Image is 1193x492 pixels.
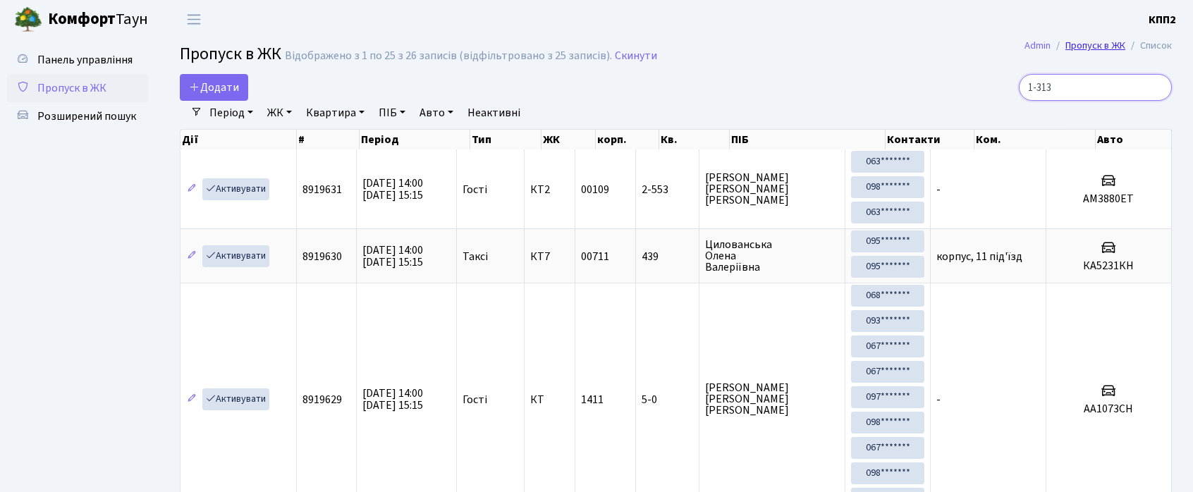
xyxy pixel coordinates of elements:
a: Активувати [202,388,269,410]
span: 2-553 [642,184,693,195]
img: logo.png [14,6,42,34]
a: ЖК [262,101,298,125]
button: Переключити навігацію [176,8,212,31]
span: Гості [463,394,487,405]
a: Пропуск в ЖК [7,74,148,102]
span: Пропуск в ЖК [37,80,106,96]
span: Таун [48,8,148,32]
a: Скинути [615,49,657,63]
nav: breadcrumb [1003,31,1193,61]
span: КТ2 [530,184,569,195]
span: 439 [642,251,693,262]
span: [PERSON_NAME] [PERSON_NAME] [PERSON_NAME] [705,382,839,416]
span: 1411 [581,392,604,407]
span: - [936,392,941,407]
th: Авто [1096,130,1172,149]
span: Пропуск в ЖК [180,42,281,66]
span: Розширений пошук [37,109,136,124]
th: Дії [181,130,297,149]
a: КПП2 [1149,11,1176,28]
a: Авто [414,101,459,125]
span: Додати [189,80,239,95]
span: Цилованська Олена Валеріївна [705,239,839,273]
th: ПІБ [730,130,886,149]
span: 5-0 [642,394,693,405]
span: Таксі [463,251,488,262]
span: корпус, 11 під'їзд [936,249,1022,264]
h5: КА5231КН [1052,259,1166,273]
span: [DATE] 14:00 [DATE] 15:15 [362,242,423,270]
a: Admin [1024,38,1051,53]
a: Додати [180,74,248,101]
th: Контакти [886,130,974,149]
span: 00711 [581,249,609,264]
th: ЖК [542,130,596,149]
th: # [297,130,360,149]
span: [PERSON_NAME] [PERSON_NAME] [PERSON_NAME] [705,172,839,206]
span: Панель управління [37,52,133,68]
a: Квартира [300,101,370,125]
li: Список [1125,38,1172,54]
a: Активувати [202,245,269,267]
th: Кв. [659,130,730,149]
span: КТ7 [530,251,569,262]
b: Комфорт [48,8,116,30]
span: [DATE] 14:00 [DATE] 15:15 [362,386,423,413]
input: Пошук... [1019,74,1172,101]
h5: AA1073CH [1052,402,1166,416]
th: Період [360,130,470,149]
span: [DATE] 14:00 [DATE] 15:15 [362,176,423,203]
a: Панель управління [7,46,148,74]
div: Відображено з 1 по 25 з 26 записів (відфільтровано з 25 записів). [285,49,612,63]
span: 8919630 [302,249,342,264]
a: ПІБ [373,101,411,125]
th: Ком. [974,130,1096,149]
th: Тип [470,130,542,149]
span: 8919629 [302,392,342,407]
a: Неактивні [462,101,526,125]
th: корп. [596,130,659,149]
a: Розширений пошук [7,102,148,130]
a: Пропуск в ЖК [1065,38,1125,53]
a: Активувати [202,178,269,200]
span: 00109 [581,182,609,197]
h5: AM3880ET [1052,192,1166,206]
span: Гості [463,184,487,195]
span: - [936,182,941,197]
b: КПП2 [1149,12,1176,27]
span: 8919631 [302,182,342,197]
span: КТ [530,394,569,405]
a: Період [204,101,259,125]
